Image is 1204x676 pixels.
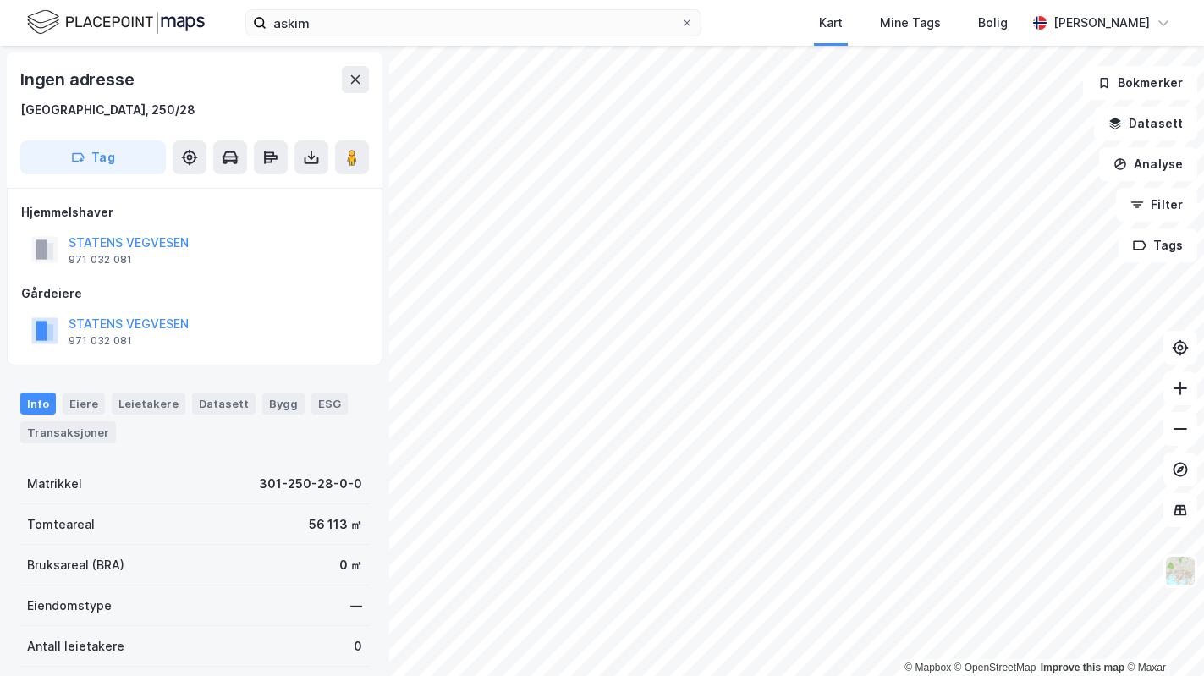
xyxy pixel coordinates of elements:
[309,514,362,535] div: 56 113 ㎡
[21,202,368,223] div: Hjemmelshaver
[1119,228,1197,262] button: Tags
[1094,107,1197,140] button: Datasett
[978,13,1008,33] div: Bolig
[262,393,305,415] div: Bygg
[350,596,362,616] div: —
[69,334,132,348] div: 971 032 081
[20,100,195,120] div: [GEOGRAPHIC_DATA], 250/28
[1053,13,1150,33] div: [PERSON_NAME]
[27,636,124,657] div: Antall leietakere
[1164,555,1196,587] img: Z
[69,253,132,267] div: 971 032 081
[954,662,1036,673] a: OpenStreetMap
[267,10,680,36] input: Søk på adresse, matrikkel, gårdeiere, leietakere eller personer
[20,393,56,415] div: Info
[21,283,368,304] div: Gårdeiere
[20,140,166,174] button: Tag
[1119,595,1204,676] iframe: Chat Widget
[20,421,116,443] div: Transaksjoner
[1116,188,1197,222] button: Filter
[339,555,362,575] div: 0 ㎡
[311,393,348,415] div: ESG
[880,13,941,33] div: Mine Tags
[27,596,112,616] div: Eiendomstype
[259,474,362,494] div: 301-250-28-0-0
[112,393,185,415] div: Leietakere
[354,636,362,657] div: 0
[27,555,124,575] div: Bruksareal (BRA)
[20,66,137,93] div: Ingen adresse
[27,514,95,535] div: Tomteareal
[1083,66,1197,100] button: Bokmerker
[27,474,82,494] div: Matrikkel
[63,393,105,415] div: Eiere
[904,662,951,673] a: Mapbox
[27,8,205,37] img: logo.f888ab2527a4732fd821a326f86c7f29.svg
[819,13,843,33] div: Kart
[1041,662,1124,673] a: Improve this map
[1099,147,1197,181] button: Analyse
[192,393,256,415] div: Datasett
